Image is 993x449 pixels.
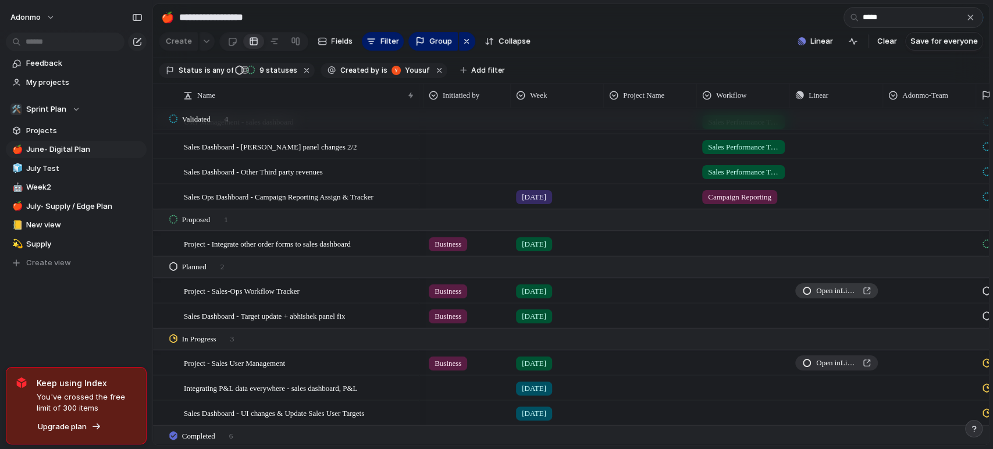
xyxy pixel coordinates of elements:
[184,284,300,297] span: Project - Sales-Ops Workflow Tracker
[795,355,878,370] a: Open inLinear
[26,163,143,174] span: July Test
[10,104,22,115] div: 🛠️
[795,283,878,298] a: Open inLinear
[234,64,300,77] button: 9 statuses
[5,8,61,27] button: Adonmo
[184,309,345,322] span: Sales Dashboard - Target update + abhishek panel fix
[332,35,353,47] span: Fields
[230,333,234,345] span: 3
[873,32,902,51] button: Clear
[816,285,858,297] span: Open in Linear
[522,191,546,203] span: [DATE]
[6,74,147,91] a: My projects
[184,140,357,153] span: Sales Dashboard - [PERSON_NAME] panel changes 2/2
[453,62,512,79] button: Add filter
[202,64,236,77] button: isany of
[480,32,535,51] button: Collapse
[10,181,22,193] button: 🤖
[6,236,147,253] a: 💫Supply
[220,261,225,273] span: 2
[158,8,177,27] button: 🍎
[12,181,20,194] div: 🤖
[362,32,404,51] button: Filter
[522,358,546,369] span: [DATE]
[435,311,461,322] span: Business
[522,311,546,322] span: [DATE]
[530,90,547,101] span: Week
[26,257,71,269] span: Create view
[708,166,779,178] span: Sales Performance Tracker
[12,143,20,156] div: 🍎
[522,286,546,297] span: [DATE]
[184,165,323,178] span: Sales Dashboard - Other Third party revenues
[225,113,229,125] span: 4
[256,66,266,74] span: 9
[6,160,147,177] a: 🧊July Test
[256,65,297,76] span: statuses
[182,261,207,273] span: Planned
[26,238,143,250] span: Supply
[184,381,357,394] span: Integrating P&L data everywhere - sales dashboard, P&L
[902,90,948,101] span: Adonmo-Team
[379,64,390,77] button: is
[10,219,22,231] button: 📒
[38,421,87,433] span: Upgrade plan
[471,65,505,76] span: Add filter
[816,357,858,369] span: Open in Linear
[877,35,897,47] span: Clear
[809,90,828,101] span: Linear
[229,430,233,442] span: 6
[184,237,351,250] span: Project - Integrate other order forms to sales dashboard
[26,104,66,115] span: Sprint Plan
[37,391,137,414] span: You've crossed the free limit of 300 items
[499,35,531,47] span: Collapse
[10,12,41,23] span: Adonmo
[184,406,364,419] span: Sales Dashboard - UI changes & Update Sales User Targets
[793,33,838,50] button: Linear
[10,144,22,155] button: 🍎
[12,237,20,251] div: 💫
[716,90,746,101] span: Workflow
[522,408,546,419] span: [DATE]
[26,219,143,231] span: New view
[6,216,147,234] a: 📒New view
[182,214,210,226] span: Proposed
[6,198,147,215] a: 🍎July- Supply / Edge Plan
[340,65,379,76] span: Created by
[37,377,137,389] span: Keep using Index
[382,65,387,76] span: is
[623,90,664,101] span: Project Name
[179,65,202,76] span: Status
[810,35,833,47] span: Linear
[184,190,373,203] span: Sales Ops Dashboard - Campaign Reporting Assign & Tracker
[26,181,143,193] span: Week2
[6,254,147,272] button: Create view
[26,58,143,69] span: Feedback
[408,32,458,51] button: Group
[405,65,430,76] span: Yousuf
[313,32,357,51] button: Fields
[26,201,143,212] span: July- Supply / Edge Plan
[12,219,20,232] div: 📒
[10,163,22,174] button: 🧊
[10,238,22,250] button: 💫
[708,191,771,203] span: Campaign Reporting
[910,35,978,47] span: Save for everyone
[6,122,147,140] a: Projects
[6,55,147,72] a: Feedback
[435,286,461,297] span: Business
[182,113,211,125] span: Validated
[443,90,479,101] span: Initiatied by
[34,419,105,435] button: Upgrade plan
[26,144,143,155] span: June- Digital Plan
[211,65,233,76] span: any of
[522,383,546,394] span: [DATE]
[182,333,216,345] span: In Progress
[6,141,147,158] a: 🍎June- Digital Plan
[205,65,211,76] span: is
[184,356,285,369] span: Project - Sales User Management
